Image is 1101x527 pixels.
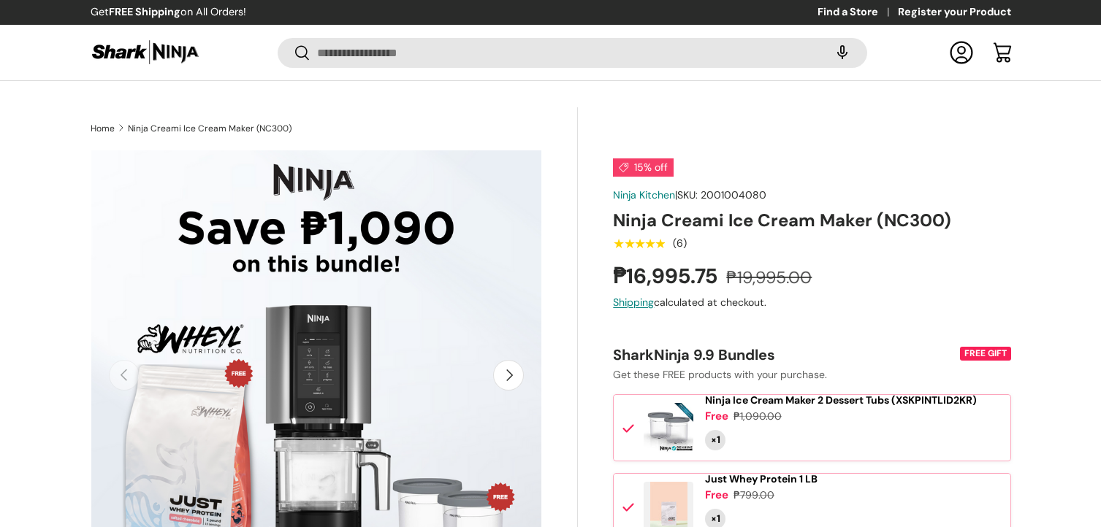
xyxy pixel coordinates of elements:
div: SharkNinja 9.9 Bundles [613,345,956,364]
span: | [675,188,766,201]
span: SKU: [677,188,698,201]
div: Quantity [705,430,725,450]
nav: Breadcrumbs [91,122,579,135]
span: ★★★★★ [613,236,665,251]
a: Just Whey Protein 1 LB [705,473,818,485]
a: Ninja Creami Ice Cream Maker (NC300) [128,124,292,133]
div: Free [705,409,728,424]
div: calculated at checkout. [613,295,1010,310]
div: Free [705,488,728,503]
a: Home [91,124,115,133]
span: Get these FREE products with your purchase. [613,368,827,381]
div: FREE GIFT [960,347,1011,361]
a: Ninja Ice Cream Maker 2 Dessert Tubs (XSKPINTLID2KR) [705,394,977,407]
strong: FREE Shipping [109,5,180,18]
div: (6) [673,238,687,249]
span: 2001004080 [701,188,766,201]
a: Shipping [613,296,654,309]
s: ₱19,995.00 [726,266,812,288]
a: Find a Store [818,4,898,20]
div: ₱799.00 [734,488,774,503]
p: Get on All Orders! [91,4,246,20]
div: 5.0 out of 5.0 stars [613,237,665,250]
h1: Ninja Creami Ice Cream Maker (NC300) [613,209,1010,231]
strong: ₱16,995.75 [613,263,721,290]
a: Register your Product [898,4,1011,20]
speech-search-button: Search by voice [819,36,866,69]
span: 15% off [613,158,674,177]
div: ₱1,090.00 [734,409,782,424]
img: Shark Ninja Philippines [91,38,200,66]
a: Ninja Kitchen [613,188,675,201]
